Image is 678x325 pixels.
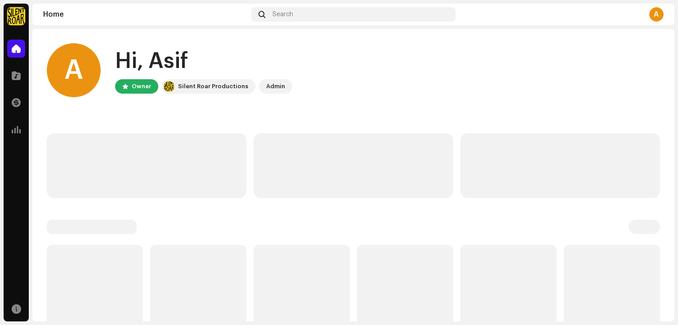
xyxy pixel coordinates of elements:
span: Search [272,11,293,18]
div: Hi, Asif [115,47,292,76]
div: Silent Roar Productions [178,81,248,92]
div: Admin [266,81,285,92]
div: A [649,7,664,22]
img: fcfd72e7-8859-4002-b0df-9a7058150634 [7,7,25,25]
div: A [47,43,101,97]
div: Home [43,11,248,18]
img: fcfd72e7-8859-4002-b0df-9a7058150634 [164,81,174,92]
div: Owner [132,81,151,92]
